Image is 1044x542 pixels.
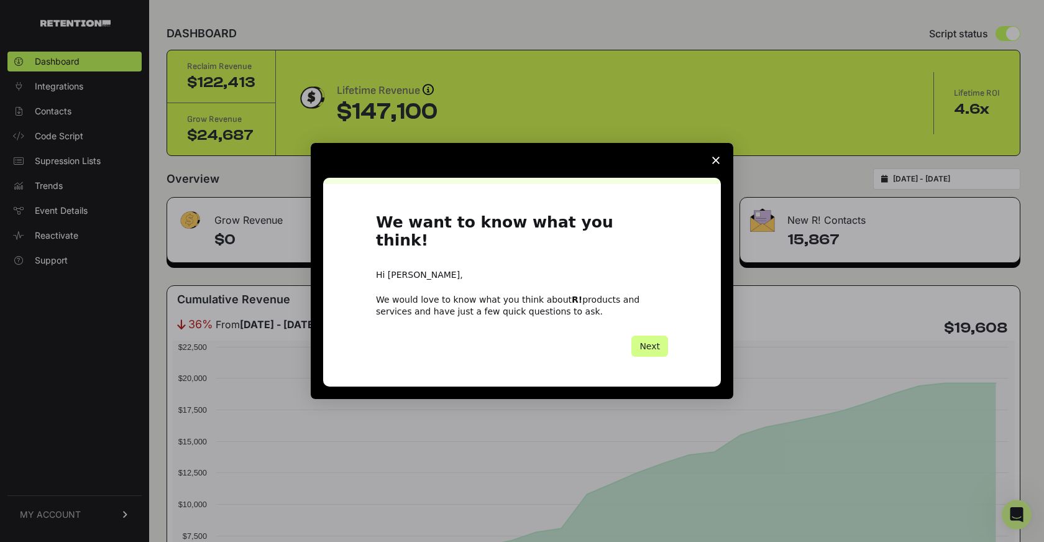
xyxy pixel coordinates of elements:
[376,214,668,257] h1: We want to know what you think!
[631,336,668,357] button: Next
[376,294,668,316] div: We would love to know what you think about products and services and have just a few quick questi...
[698,143,733,178] span: Close survey
[572,295,582,305] b: R!
[376,269,668,282] div: Hi [PERSON_NAME],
